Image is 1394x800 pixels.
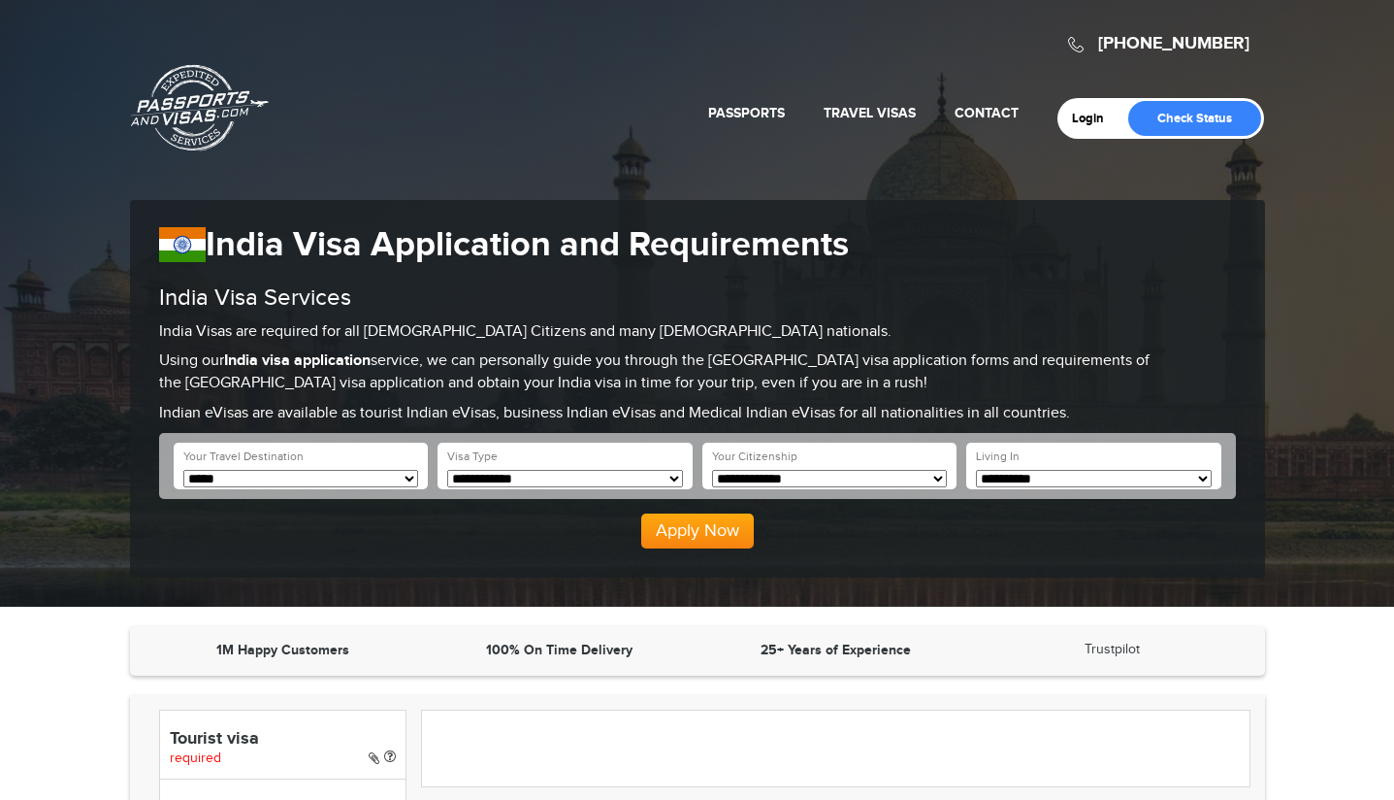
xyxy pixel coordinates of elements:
p: India Visas are required for all [DEMOGRAPHIC_DATA] Citizens and many [DEMOGRAPHIC_DATA] nationals. [159,321,1236,344]
a: Travel Visas [824,105,916,121]
p: Indian eVisas are available as tourist Indian eVisas, business Indian eVisas and Medical Indian e... [159,403,1236,425]
a: Passports [708,105,785,121]
p: Using our service, we can personally guide you through the [GEOGRAPHIC_DATA] visa application for... [159,350,1236,395]
strong: 25+ Years of Experience [761,642,911,658]
label: Your Travel Destination [183,449,304,465]
strong: 1M Happy Customers [216,642,349,658]
h1: India Visa Application and Requirements [159,224,1236,266]
a: Passports & [DOMAIN_NAME] [131,64,269,151]
a: Contact [955,105,1019,121]
a: Trustpilot [1085,642,1140,657]
a: Check Status [1128,101,1261,136]
label: Your Citizenship [712,449,797,465]
a: Login [1072,111,1118,126]
label: Living In [976,449,1020,465]
a: [PHONE_NUMBER] [1098,33,1249,54]
h4: Tourist visa [170,730,396,750]
strong: 100% On Time Delivery [486,642,632,658]
strong: India visa application [224,351,371,370]
i: For travel to India for tourist purposes i.e. recreation, sightseeing, casual visit to meet frien... [384,750,396,763]
button: Apply Now [641,514,754,549]
h3: India Visa Services [159,285,1236,311]
label: Visa Type [447,449,498,465]
span: required [170,750,221,766]
i: Paper Visa [369,751,379,765]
